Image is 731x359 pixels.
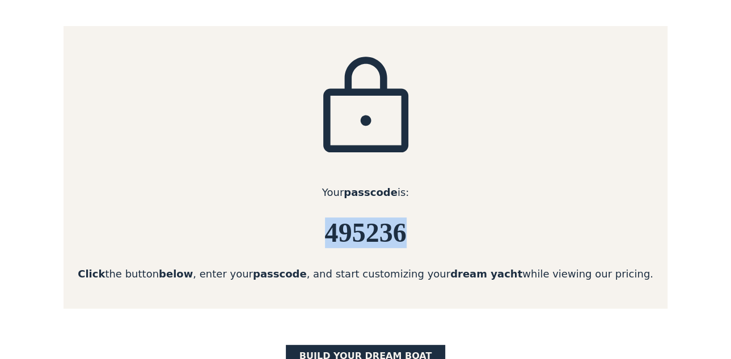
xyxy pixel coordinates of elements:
[64,266,667,281] div: the button , enter your , and start customizing your while viewing our pricing.
[344,186,398,198] strong: passcode
[309,53,422,166] img: icon
[159,268,193,280] strong: below
[64,185,667,200] div: Your is:
[64,218,667,248] h6: 495236
[78,268,105,280] strong: Click
[450,268,522,280] strong: dream yacht
[253,268,307,280] strong: passcode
